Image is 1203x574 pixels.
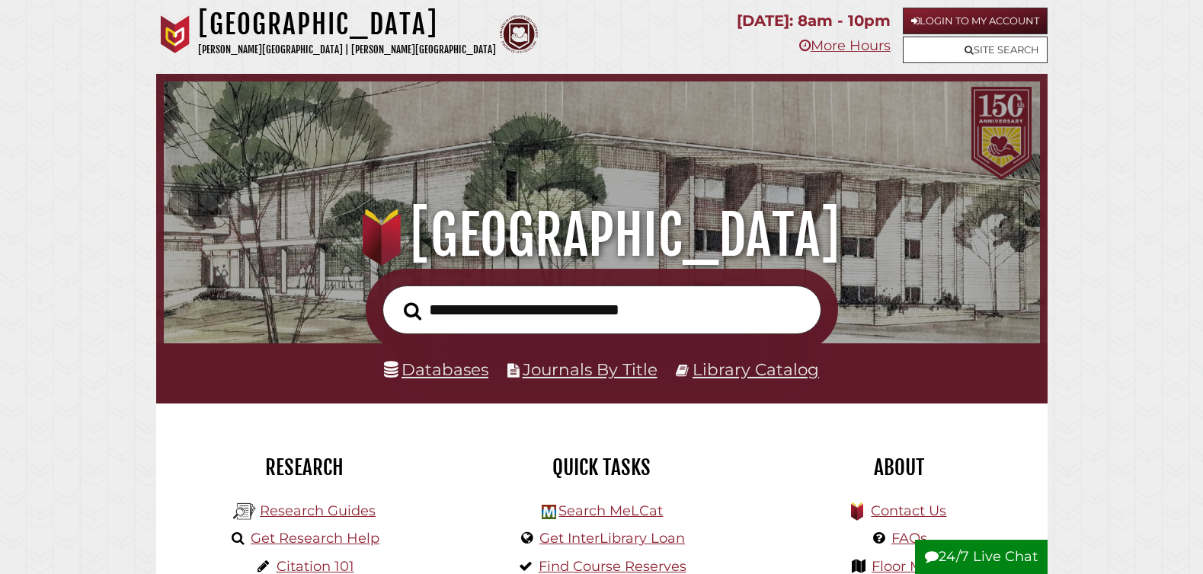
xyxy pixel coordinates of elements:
[871,502,946,519] a: Contact Us
[233,500,256,523] img: Hekman Library Logo
[168,454,442,480] h2: Research
[903,8,1048,34] a: Login to My Account
[903,37,1048,63] a: Site Search
[799,37,891,54] a: More Hours
[156,15,194,53] img: Calvin University
[500,15,538,53] img: Calvin Theological Seminary
[558,502,663,519] a: Search MeLCat
[539,530,685,547] a: Get InterLibrary Loan
[198,41,496,59] p: [PERSON_NAME][GEOGRAPHIC_DATA] | [PERSON_NAME][GEOGRAPHIC_DATA]
[260,502,376,519] a: Research Guides
[181,202,1022,269] h1: [GEOGRAPHIC_DATA]
[465,454,739,480] h2: Quick Tasks
[396,298,429,325] button: Search
[198,8,496,41] h1: [GEOGRAPHIC_DATA]
[542,505,556,519] img: Hekman Library Logo
[404,301,421,320] i: Search
[384,359,488,379] a: Databases
[523,359,657,379] a: Journals By Title
[737,8,891,34] p: [DATE]: 8am - 10pm
[251,530,379,547] a: Get Research Help
[762,454,1036,480] h2: About
[891,530,927,547] a: FAQs
[693,359,819,379] a: Library Catalog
